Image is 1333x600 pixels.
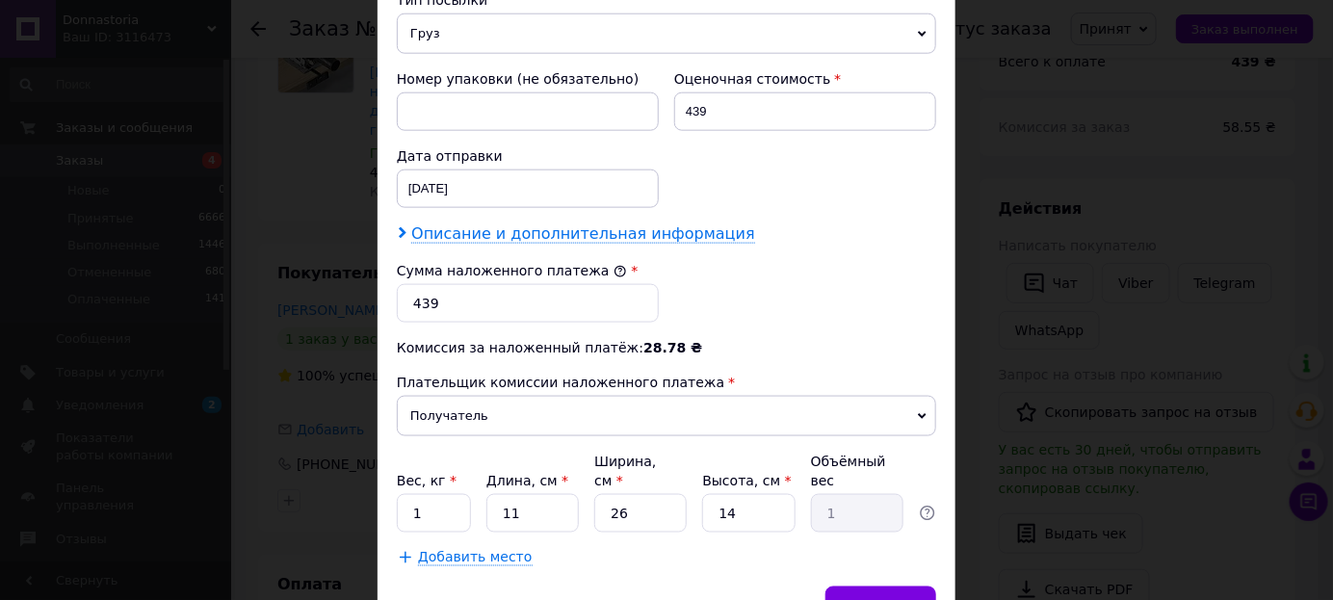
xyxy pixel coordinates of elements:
[594,454,656,488] label: Ширина, см
[486,473,568,488] label: Длина, см
[397,396,936,436] span: Получатель
[418,550,533,566] span: Добавить место
[397,375,724,390] span: Плательщик комиссии наложенного платежа
[702,473,791,488] label: Высота, см
[411,224,755,244] span: Описание и дополнительная информация
[397,69,659,89] div: Номер упаковки (не обязательно)
[674,69,936,89] div: Оценочная стоимость
[811,452,903,490] div: Объёмный вес
[397,263,627,278] label: Сумма наложенного платежа
[643,340,702,355] span: 28.78 ₴
[397,146,659,166] div: Дата отправки
[397,473,457,488] label: Вес, кг
[397,338,936,357] div: Комиссия за наложенный платёж:
[397,13,936,54] span: Груз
